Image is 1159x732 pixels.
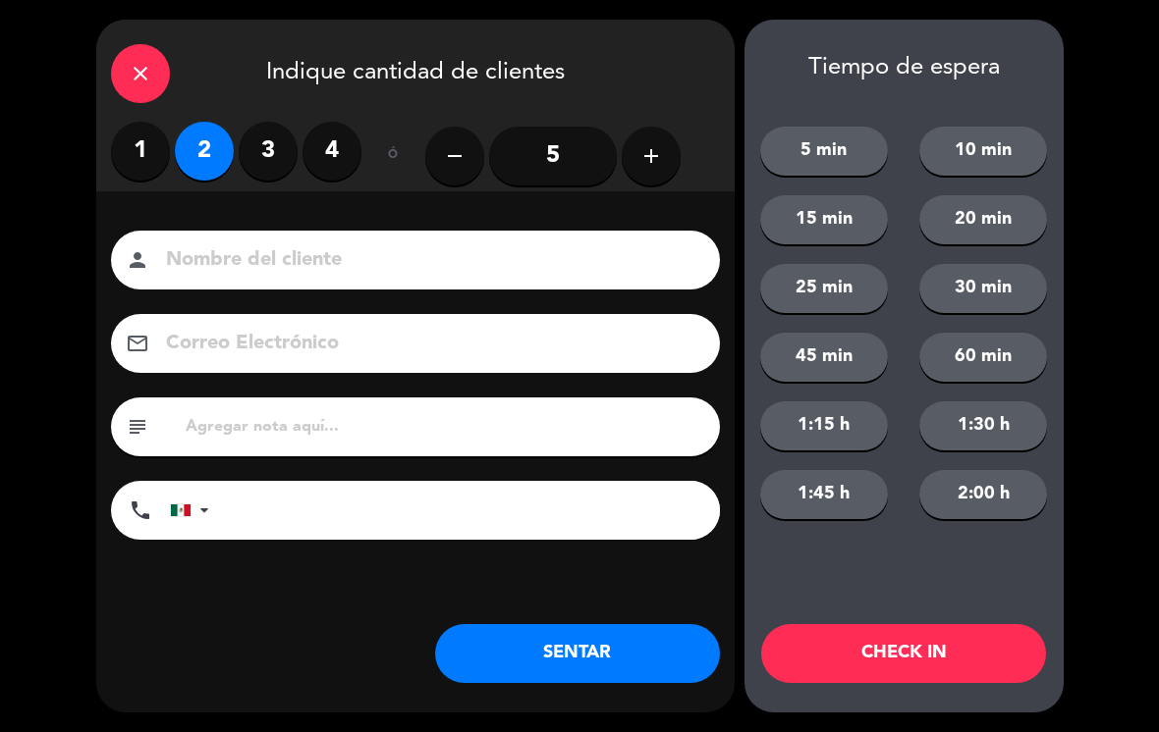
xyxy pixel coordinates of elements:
i: person [126,248,149,272]
i: subject [126,415,149,439]
i: add [639,144,663,168]
div: Tiempo de espera [745,54,1064,82]
button: 25 min [760,264,888,313]
i: email [126,332,149,355]
label: 3 [239,122,298,181]
button: 45 min [760,333,888,382]
button: 2:00 h [919,470,1047,519]
i: phone [129,498,152,522]
label: 4 [303,122,361,181]
button: 20 min [919,195,1047,244]
div: Mexico (México): +52 [171,482,216,539]
button: 10 min [919,127,1047,176]
div: Indique cantidad de clientes [96,20,735,122]
button: 5 min [760,127,888,176]
i: close [129,62,152,85]
input: Nombre del cliente [164,243,694,278]
button: remove [425,127,484,185]
input: Agregar nota aquí... [184,413,705,441]
label: 2 [175,122,234,181]
button: SENTAR [435,624,720,683]
button: 60 min [919,333,1047,382]
label: 1 [111,122,170,181]
div: ó [361,122,425,190]
button: 15 min [760,195,888,244]
input: Correo Electrónico [164,327,694,361]
button: 1:30 h [919,401,1047,450]
button: add [622,127,681,185]
i: remove [443,144,467,168]
button: 30 min [919,264,1047,313]
button: 1:45 h [760,470,888,519]
button: CHECK IN [761,624,1046,683]
button: 1:15 h [760,401,888,450]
